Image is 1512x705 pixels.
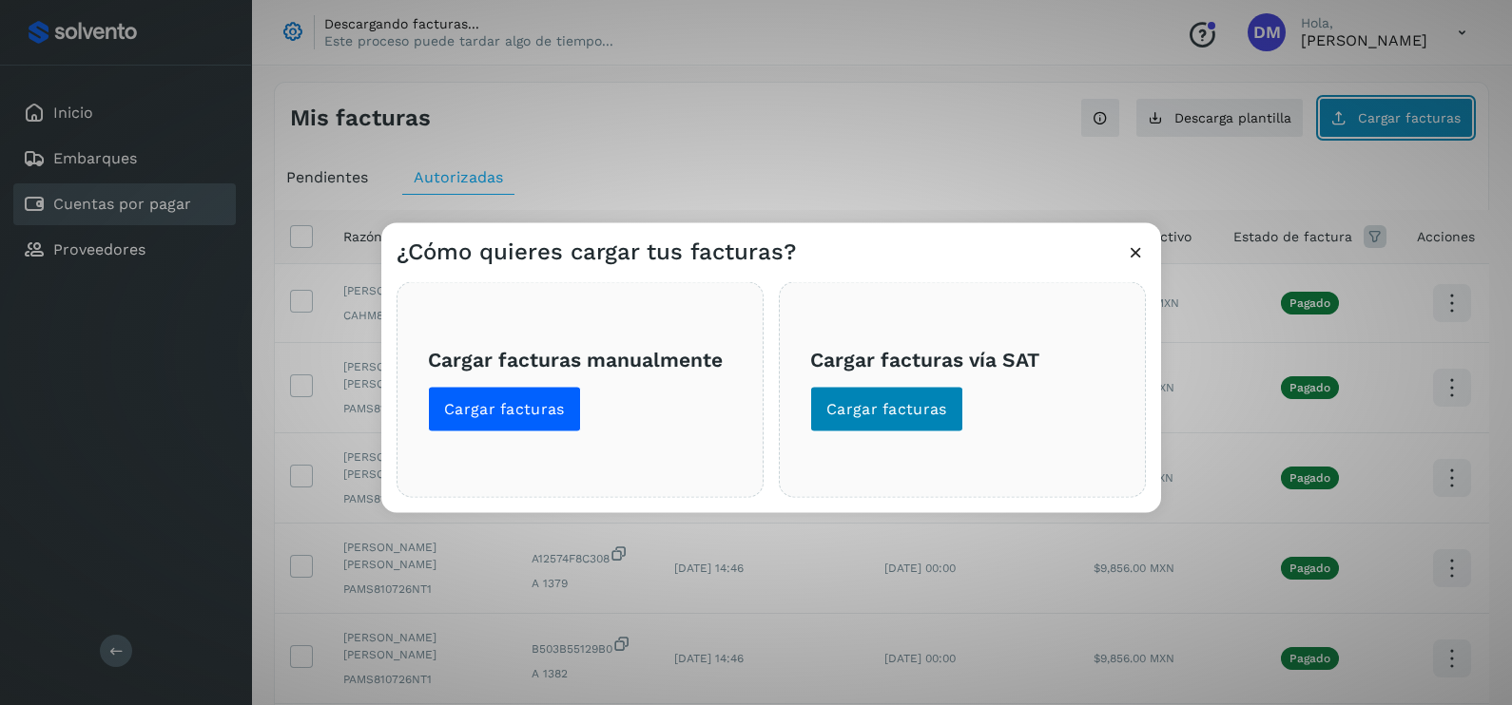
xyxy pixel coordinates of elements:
button: Cargar facturas [428,387,581,432]
h3: ¿Cómo quieres cargar tus facturas? [397,238,796,266]
span: Cargar facturas [826,399,947,420]
button: Cargar facturas [810,387,963,432]
h3: Cargar facturas vía SAT [810,347,1115,371]
span: Cargar facturas [444,399,565,420]
h3: Cargar facturas manualmente [428,347,732,371]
